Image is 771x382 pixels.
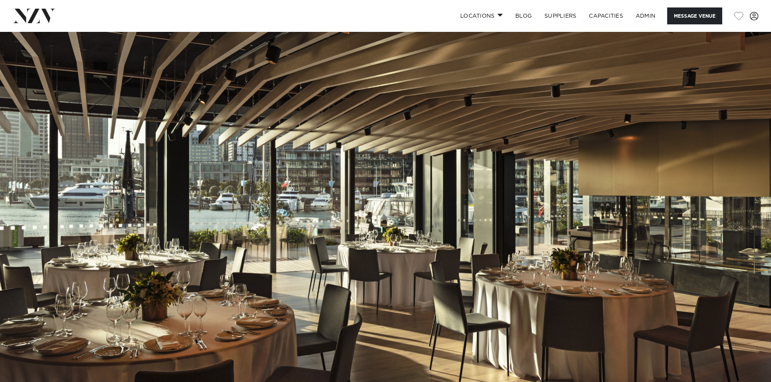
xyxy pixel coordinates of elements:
[538,7,583,24] a: SUPPLIERS
[667,7,722,24] button: Message Venue
[629,7,662,24] a: ADMIN
[583,7,629,24] a: Capacities
[13,9,55,23] img: nzv-logo.png
[454,7,509,24] a: Locations
[509,7,538,24] a: BLOG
